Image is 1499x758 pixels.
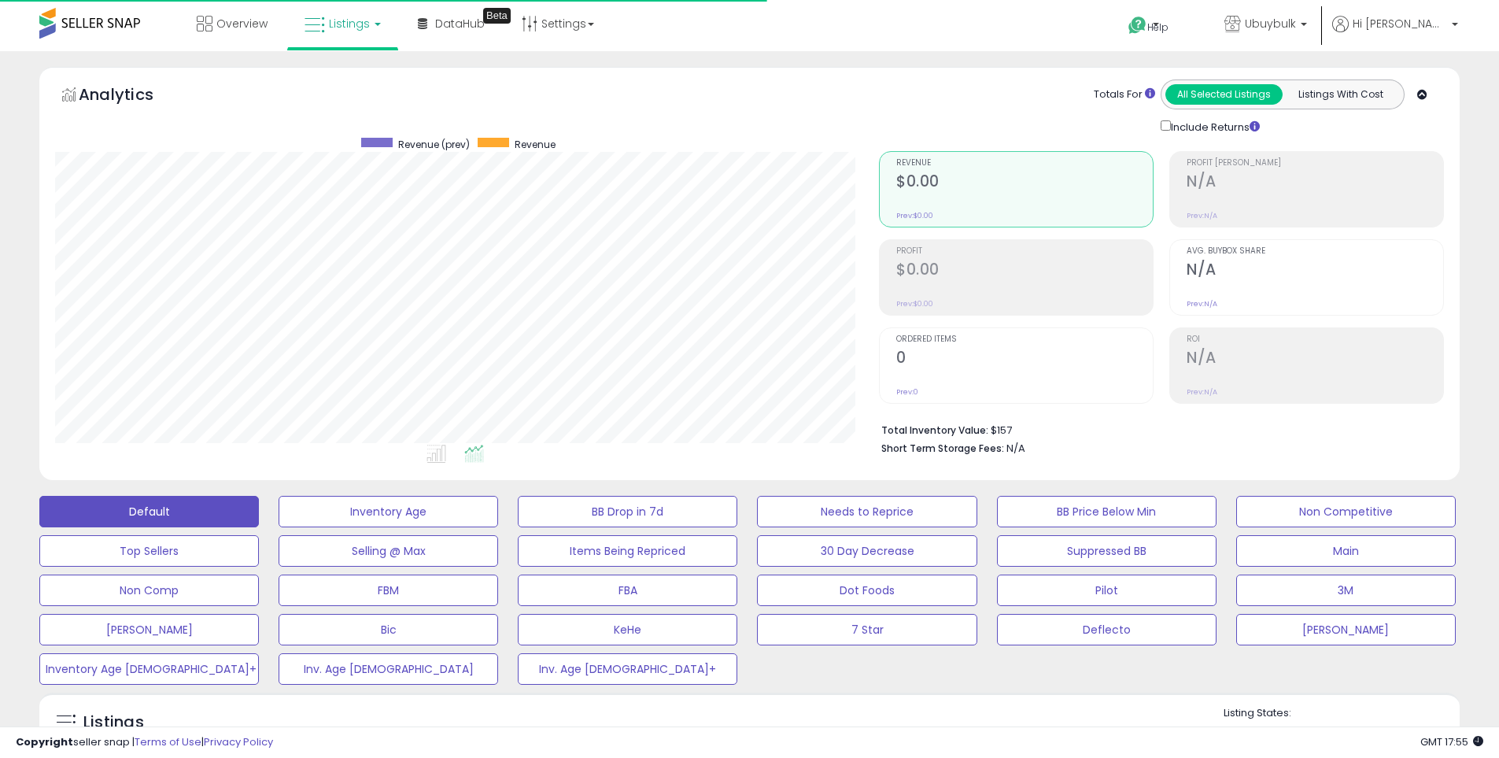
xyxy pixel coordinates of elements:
span: Revenue [896,159,1153,168]
h2: $0.00 [896,261,1153,282]
button: Inv. Age [DEMOGRAPHIC_DATA]+ [518,653,737,685]
strong: Copyright [16,734,73,749]
button: BB Drop in 7d [518,496,737,527]
button: Main [1236,535,1456,567]
small: Prev: $0.00 [896,211,933,220]
button: 7 Star [757,614,977,645]
button: 3M [1236,575,1456,606]
div: seller snap | | [16,735,273,750]
i: Get Help [1128,16,1147,35]
div: Totals For [1094,87,1155,102]
button: Inventory Age [DEMOGRAPHIC_DATA]+ [39,653,259,685]
button: Deflecto [997,614,1217,645]
button: FBM [279,575,498,606]
h5: Analytics [79,83,184,109]
span: Overview [216,16,268,31]
button: BB Price Below Min [997,496,1217,527]
button: Bic [279,614,498,645]
button: Needs to Reprice [757,496,977,527]
button: Pilot [997,575,1217,606]
span: Profit [896,247,1153,256]
button: Non Competitive [1236,496,1456,527]
button: Selling @ Max [279,535,498,567]
a: Privacy Policy [204,734,273,749]
button: [PERSON_NAME] [39,614,259,645]
div: Include Returns [1149,117,1279,135]
p: Listing States: [1224,706,1460,721]
button: Suppressed BB [997,535,1217,567]
button: Dot Foods [757,575,977,606]
a: Terms of Use [135,734,201,749]
small: Prev: $0.00 [896,299,933,309]
span: N/A [1006,441,1025,456]
h2: N/A [1187,172,1443,194]
button: Listings With Cost [1282,84,1399,105]
button: Items Being Repriced [518,535,737,567]
h2: N/A [1187,261,1443,282]
h2: N/A [1187,349,1443,370]
small: Prev: N/A [1187,387,1217,397]
a: Hi [PERSON_NAME] [1332,16,1458,51]
span: Revenue [515,138,556,151]
h2: 0 [896,349,1153,370]
b: Short Term Storage Fees: [881,442,1004,455]
span: Hi [PERSON_NAME] [1353,16,1447,31]
span: Avg. Buybox Share [1187,247,1443,256]
span: Help [1147,20,1169,34]
span: ROI [1187,335,1443,344]
span: 2025-10-9 17:55 GMT [1420,734,1483,749]
span: Ordered Items [896,335,1153,344]
a: Help [1116,4,1199,51]
div: Tooltip anchor [483,8,511,24]
h2: $0.00 [896,172,1153,194]
label: Active [1239,724,1268,738]
span: Profit [PERSON_NAME] [1187,159,1443,168]
button: Default [39,496,259,527]
small: Prev: N/A [1187,299,1217,309]
button: FBA [518,575,737,606]
b: Total Inventory Value: [881,423,988,437]
button: All Selected Listings [1165,84,1283,105]
li: $157 [881,420,1432,438]
label: Deactivated [1357,724,1416,738]
button: Inventory Age [279,496,498,527]
small: Prev: N/A [1187,211,1217,220]
span: DataHub [435,16,485,31]
button: Top Sellers [39,535,259,567]
h5: Listings [83,712,144,734]
span: Ubuybulk [1245,16,1296,31]
button: 30 Day Decrease [757,535,977,567]
button: [PERSON_NAME] [1236,614,1456,645]
span: Revenue (prev) [398,138,470,151]
span: Listings [329,16,370,31]
small: Prev: 0 [896,387,918,397]
button: Non Comp [39,575,259,606]
button: Inv. Age [DEMOGRAPHIC_DATA] [279,653,498,685]
button: KeHe [518,614,737,645]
